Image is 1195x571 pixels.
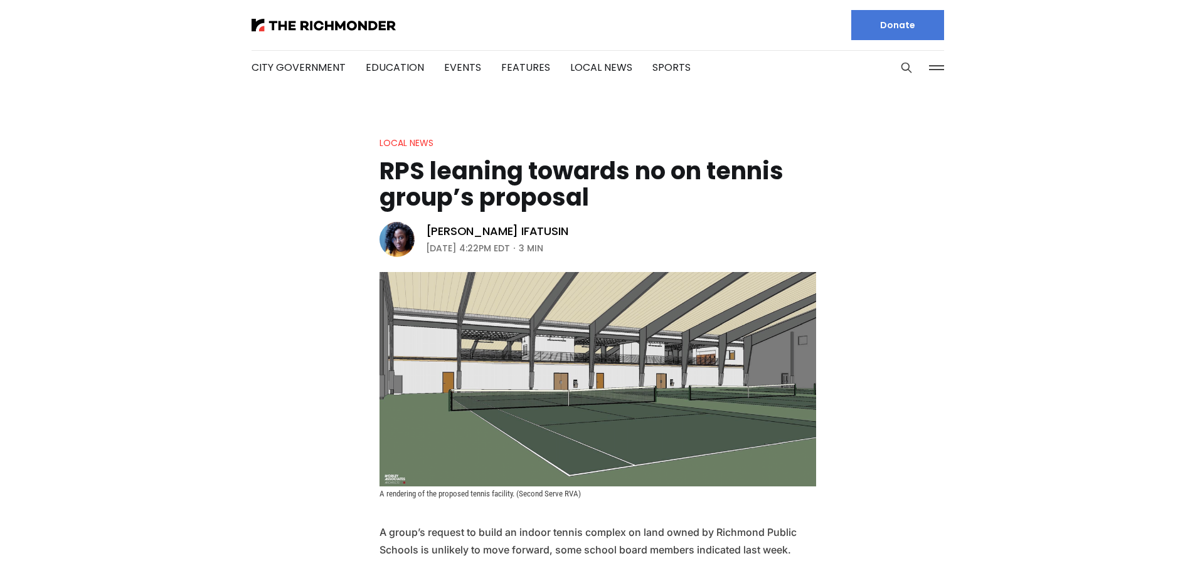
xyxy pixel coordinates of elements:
[426,224,568,239] a: [PERSON_NAME] Ifatusin
[851,10,944,40] a: Donate
[1089,510,1195,571] iframe: portal-trigger
[366,60,424,75] a: Education
[380,137,433,149] a: Local News
[380,489,581,498] span: A rendering of the proposed tennis facility. (Second Serve RVA)
[252,19,396,31] img: The Richmonder
[426,241,510,256] time: [DATE] 4:22PM EDT
[652,60,691,75] a: Sports
[519,241,543,256] span: 3 min
[444,60,481,75] a: Events
[501,60,550,75] a: Features
[380,158,816,211] h1: RPS leaning towards no on tennis group’s proposal
[570,60,632,75] a: Local News
[380,523,816,558] p: A group’s request to build an indoor tennis complex on land owned by Richmond Public Schools is u...
[380,272,816,486] img: RPS leaning towards no on tennis group’s proposal
[252,60,346,75] a: City Government
[380,222,415,257] img: Victoria A. Ifatusin
[897,58,916,77] button: Search this site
